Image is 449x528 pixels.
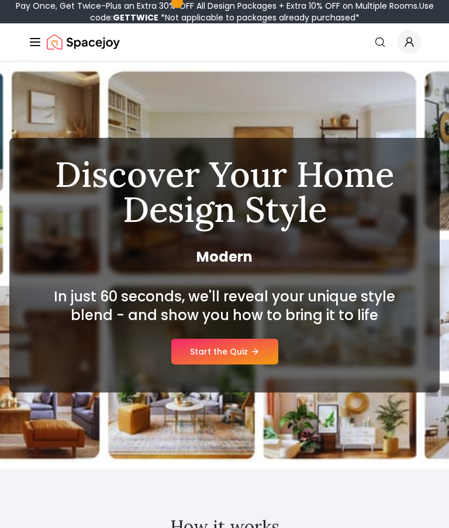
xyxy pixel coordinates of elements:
[37,287,412,325] h2: In just 60 seconds, we'll reveal your unique style blend - and show you how to bring it to life
[37,248,412,266] span: Modern
[37,157,412,227] h1: Discover Your Home Design Style
[28,23,421,61] nav: Global
[47,30,120,54] a: Spacejoy
[158,12,360,23] span: *Not applicable to packages already purchased*
[171,339,278,364] a: Start the Quiz
[47,30,120,54] img: Spacejoy Logo
[113,12,158,23] b: GETTWICE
